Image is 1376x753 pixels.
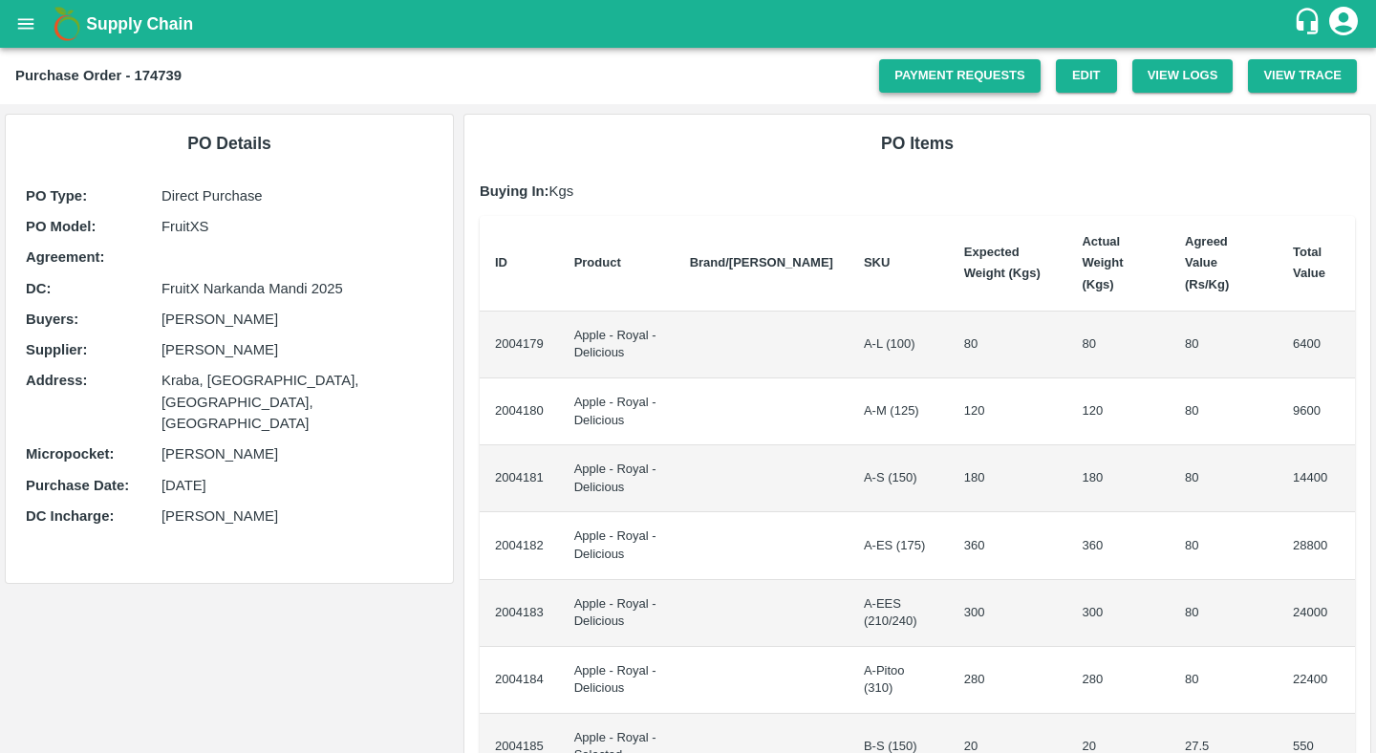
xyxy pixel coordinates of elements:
button: View Trace [1248,59,1357,93]
td: 80 [1170,647,1278,714]
a: Payment Requests [879,59,1041,93]
td: 280 [1066,647,1170,714]
a: Edit [1056,59,1117,93]
b: Buyers : [26,312,78,327]
b: Purchase Date : [26,478,129,493]
b: Purchase Order - 174739 [15,68,182,83]
td: 300 [1066,580,1170,647]
td: 6400 [1278,312,1355,378]
td: A-ES (175) [849,512,949,579]
p: FruitX Narkanda Mandi 2025 [161,278,433,299]
p: Direct Purchase [161,185,433,206]
b: Agreed Value (Rs/Kg) [1185,234,1229,291]
b: Expected Weight (Kgs) [964,245,1041,280]
div: account of current user [1326,4,1361,44]
td: 2004184 [480,647,559,714]
td: 360 [1066,512,1170,579]
td: A-M (125) [849,378,949,445]
h6: PO Items [480,130,1355,157]
b: ID [495,255,507,269]
td: 120 [949,378,1067,445]
b: Actual Weight (Kgs) [1082,234,1123,291]
td: A-L (100) [849,312,949,378]
td: 80 [1066,312,1170,378]
td: 2004182 [480,512,559,579]
p: Kraba, [GEOGRAPHIC_DATA], [GEOGRAPHIC_DATA], [GEOGRAPHIC_DATA] [161,370,433,434]
td: 80 [1170,378,1278,445]
div: customer-support [1293,7,1326,41]
b: Brand/[PERSON_NAME] [690,255,833,269]
td: 2004181 [480,445,559,512]
h6: PO Details [21,130,438,157]
td: Apple - Royal - Delicious [559,512,675,579]
td: 9600 [1278,378,1355,445]
td: Apple - Royal - Delicious [559,445,675,512]
b: Agreement: [26,249,104,265]
td: A-Pitoo (310) [849,647,949,714]
td: 14400 [1278,445,1355,512]
td: Apple - Royal - Delicious [559,580,675,647]
a: Supply Chain [86,11,1293,37]
b: PO Model : [26,219,96,234]
td: 80 [1170,580,1278,647]
td: A-EES (210/240) [849,580,949,647]
b: Supplier : [26,342,87,357]
b: DC Incharge : [26,508,114,524]
td: Apple - Royal - Delicious [559,647,675,714]
p: [PERSON_NAME] [161,443,433,464]
td: 180 [949,445,1067,512]
b: Product [574,255,621,269]
td: 120 [1066,378,1170,445]
b: SKU [864,255,890,269]
td: 80 [1170,512,1278,579]
td: 2004180 [480,378,559,445]
b: Buying In: [480,183,549,199]
td: 360 [949,512,1067,579]
td: 300 [949,580,1067,647]
td: 280 [949,647,1067,714]
p: FruitXS [161,216,433,237]
td: 22400 [1278,647,1355,714]
img: logo [48,5,86,43]
b: PO Type : [26,188,87,204]
td: 180 [1066,445,1170,512]
p: [PERSON_NAME] [161,339,433,360]
button: open drawer [4,2,48,46]
b: Address : [26,373,87,388]
td: Apple - Royal - Delicious [559,378,675,445]
td: 28800 [1278,512,1355,579]
b: Total Value [1293,245,1325,280]
b: DC : [26,281,51,296]
td: 80 [949,312,1067,378]
td: 2004183 [480,580,559,647]
td: 24000 [1278,580,1355,647]
p: Kgs [480,181,1355,202]
p: [PERSON_NAME] [161,506,433,527]
td: 2004179 [480,312,559,378]
button: View Logs [1132,59,1234,93]
td: 80 [1170,445,1278,512]
td: A-S (150) [849,445,949,512]
b: Supply Chain [86,14,193,33]
td: Apple - Royal - Delicious [559,312,675,378]
p: [PERSON_NAME] [161,309,433,330]
p: [DATE] [161,475,433,496]
b: Micropocket : [26,446,114,462]
td: 80 [1170,312,1278,378]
